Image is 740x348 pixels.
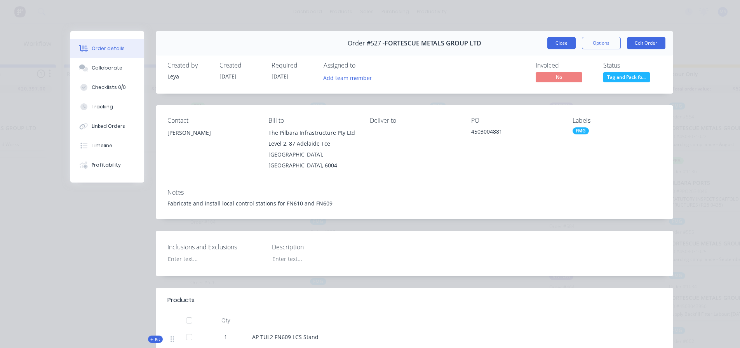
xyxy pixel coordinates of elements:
button: Tag and Pack fo... [603,72,650,84]
div: Timeline [92,142,112,149]
div: The Pilbara Infrastructure Pty Ltd Level 2, 87 Adelaide Tce[GEOGRAPHIC_DATA], [GEOGRAPHIC_DATA], ... [268,127,357,171]
button: Tracking [70,97,144,117]
button: Profitability [70,155,144,175]
div: Created by [167,62,210,69]
div: PO [471,117,560,124]
div: Qty [202,313,249,328]
button: Timeline [70,136,144,155]
span: Tag and Pack fo... [603,72,650,82]
div: Products [167,296,195,305]
div: Order details [92,45,125,52]
span: Order #527 - [348,40,385,47]
button: Linked Orders [70,117,144,136]
div: Required [272,62,314,69]
label: Inclusions and Exclusions [167,242,265,252]
div: Labels [573,117,662,124]
span: 1 [224,333,227,341]
button: Checklists 0/0 [70,78,144,97]
div: Bill to [268,117,357,124]
div: Invoiced [536,62,594,69]
span: Kit [150,336,160,342]
div: Contact [167,117,256,124]
button: Edit Order [627,37,665,49]
button: Options [582,37,621,49]
div: [GEOGRAPHIC_DATA], [GEOGRAPHIC_DATA], 6004 [268,149,357,171]
button: Order details [70,39,144,58]
span: [DATE] [219,73,237,80]
div: Linked Orders [92,123,125,130]
span: [DATE] [272,73,289,80]
div: Status [603,62,662,69]
div: Profitability [92,162,121,169]
div: [PERSON_NAME] [167,127,256,152]
div: Kit [148,336,163,343]
div: Collaborate [92,64,122,71]
button: Close [547,37,576,49]
span: No [536,72,582,82]
div: Notes [167,189,662,196]
div: Assigned to [324,62,401,69]
button: Add team member [324,72,376,83]
div: Checklists 0/0 [92,84,126,91]
button: Add team member [319,72,376,83]
div: Deliver to [370,117,459,124]
div: Leya [167,72,210,80]
label: Description [272,242,369,252]
div: Created [219,62,262,69]
div: The Pilbara Infrastructure Pty Ltd Level 2, 87 Adelaide Tce [268,127,357,149]
div: [PERSON_NAME] [167,127,256,138]
button: Collaborate [70,58,144,78]
div: 4503004881 [471,127,560,138]
span: AP TUL2 FN609 LCS Stand [252,333,319,341]
div: FMG [573,127,589,134]
div: Tracking [92,103,113,110]
span: FORTESCUE METALS GROUP LTD [385,40,481,47]
div: Fabricate and install local control stations for FN610 and FN609 [167,199,662,207]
